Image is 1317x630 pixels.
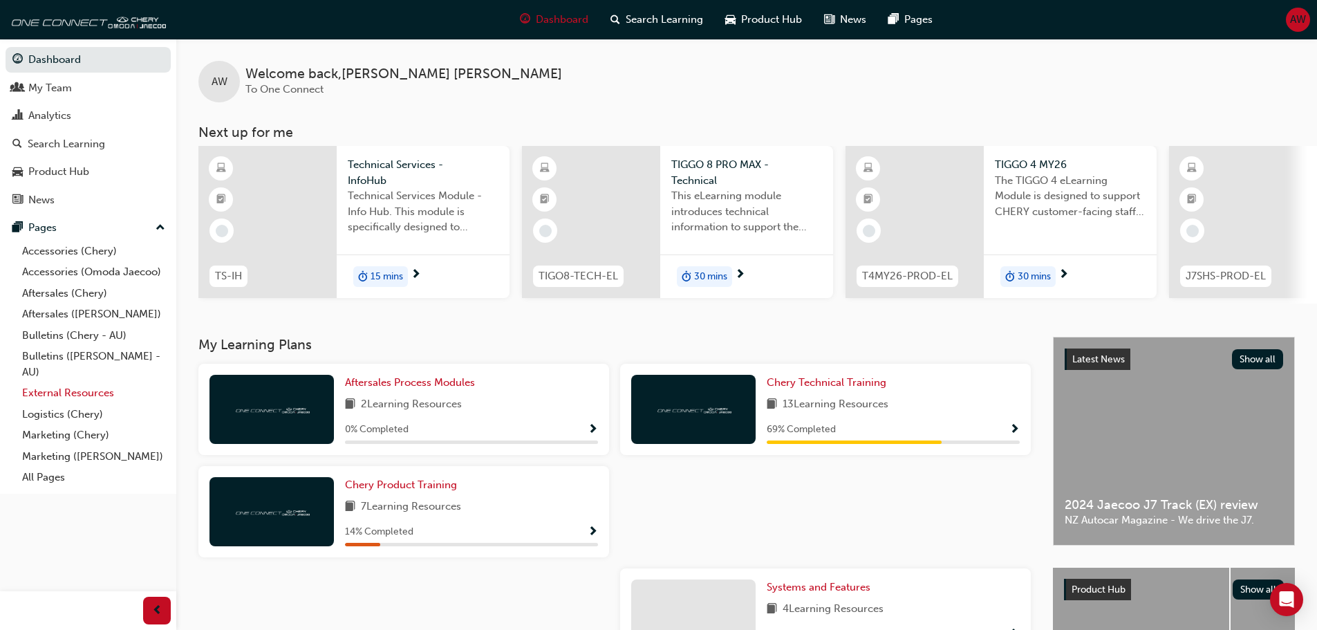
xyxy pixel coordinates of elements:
[411,269,421,281] span: next-icon
[17,241,171,262] a: Accessories (Chery)
[725,11,736,28] span: car-icon
[1072,584,1125,595] span: Product Hub
[767,396,777,414] span: book-icon
[767,580,876,595] a: Systems and Features
[212,74,227,90] span: AW
[995,157,1146,173] span: TIGGO 4 MY26
[783,396,888,414] span: 13 Learning Resources
[714,6,813,34] a: car-iconProduct Hub
[539,268,618,284] span: TIGO8-TECH-EL
[863,191,873,209] span: booktick-icon
[358,268,368,286] span: duration-icon
[216,191,226,209] span: booktick-icon
[767,581,870,593] span: Systems and Features
[6,47,171,73] a: Dashboard
[245,66,562,82] span: Welcome back , [PERSON_NAME] [PERSON_NAME]
[509,6,599,34] a: guage-iconDashboard
[783,601,884,618] span: 4 Learning Resources
[767,422,836,438] span: 69 % Completed
[588,424,598,436] span: Show Progress
[12,222,23,234] span: pages-icon
[741,12,802,28] span: Product Hub
[17,467,171,488] a: All Pages
[1058,269,1069,281] span: next-icon
[1187,160,1197,178] span: learningResourceType_ELEARNING-icon
[28,80,72,96] div: My Team
[17,325,171,346] a: Bulletins (Chery - AU)
[522,146,833,298] a: TIGO8-TECH-ELTIGGO 8 PRO MAX - TechnicalThis eLearning module introduces technical information to...
[536,12,588,28] span: Dashboard
[767,601,777,618] span: book-icon
[655,402,731,416] img: oneconnect
[12,138,22,151] span: search-icon
[888,11,899,28] span: pages-icon
[863,225,875,237] span: learningRecordVerb_NONE-icon
[694,269,727,285] span: 30 mins
[28,136,105,152] div: Search Learning
[540,191,550,209] span: booktick-icon
[156,219,165,237] span: up-icon
[6,159,171,185] a: Product Hub
[840,12,866,28] span: News
[735,269,745,281] span: next-icon
[234,505,310,518] img: oneconnect
[1290,12,1306,28] span: AW
[671,157,822,188] span: TIGGO 8 PRO MAX - Technical
[28,164,89,180] div: Product Hub
[28,220,57,236] div: Pages
[813,6,877,34] a: news-iconNews
[1009,424,1020,436] span: Show Progress
[588,526,598,539] span: Show Progress
[6,215,171,241] button: Pages
[245,83,324,95] span: To One Connect
[345,422,409,438] span: 0 % Completed
[12,54,23,66] span: guage-icon
[626,12,703,28] span: Search Learning
[1186,268,1266,284] span: J7SHS-PROD-EL
[361,499,461,516] span: 7 Learning Resources
[176,124,1317,140] h3: Next up for me
[216,225,228,237] span: learningRecordVerb_NONE-icon
[345,479,457,491] span: Chery Product Training
[863,160,873,178] span: learningResourceType_ELEARNING-icon
[345,375,480,391] a: Aftersales Process Modules
[348,188,498,235] span: Technical Services Module - Info Hub. This module is specifically designed to address the require...
[198,146,510,298] a: TS-IHTechnical Services - InfoHubTechnical Services Module - Info Hub. This module is specificall...
[862,268,953,284] span: T4MY26-PROD-EL
[371,269,403,285] span: 15 mins
[6,75,171,101] a: My Team
[345,524,413,540] span: 14 % Completed
[1005,268,1015,286] span: duration-icon
[12,166,23,178] span: car-icon
[1233,580,1285,600] button: Show all
[152,602,162,620] span: prev-icon
[345,396,355,414] span: book-icon
[17,346,171,382] a: Bulletins ([PERSON_NAME] - AU)
[17,304,171,325] a: Aftersales ([PERSON_NAME])
[1286,8,1310,32] button: AW
[1009,421,1020,438] button: Show Progress
[610,11,620,28] span: search-icon
[17,425,171,446] a: Marketing (Chery)
[17,404,171,425] a: Logistics (Chery)
[6,187,171,213] a: News
[198,337,1031,353] h3: My Learning Plans
[1232,349,1284,369] button: Show all
[28,192,55,208] div: News
[6,131,171,157] a: Search Learning
[17,261,171,283] a: Accessories (Omoda Jaecoo)
[824,11,834,28] span: news-icon
[671,188,822,235] span: This eLearning module introduces technical information to support the entry level knowledge requi...
[539,225,552,237] span: learningRecordVerb_NONE-icon
[7,6,166,33] img: oneconnect
[682,268,691,286] span: duration-icon
[1270,583,1303,616] div: Open Intercom Messenger
[588,524,598,541] button: Show Progress
[345,376,475,389] span: Aftersales Process Modules
[1186,225,1199,237] span: learningRecordVerb_NONE-icon
[361,396,462,414] span: 2 Learning Resources
[12,194,23,207] span: news-icon
[995,173,1146,220] span: The TIGGO 4 eLearning Module is designed to support CHERY customer-facing staff with the product ...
